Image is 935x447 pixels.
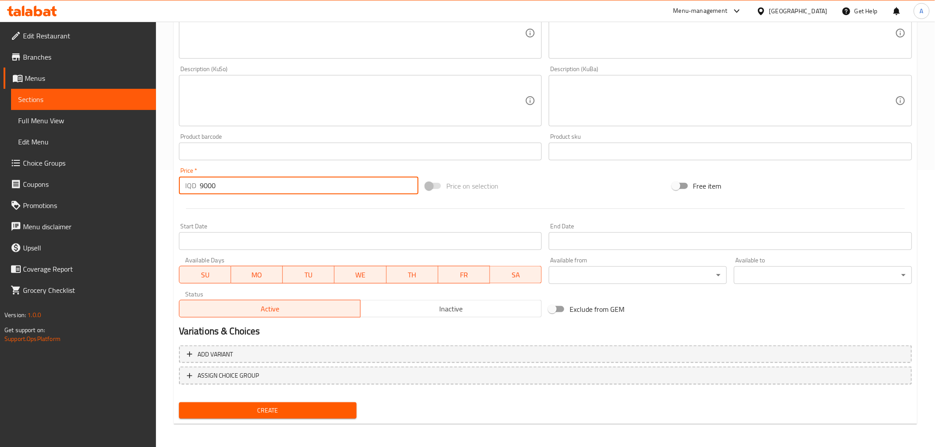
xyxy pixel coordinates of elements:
span: Exclude from GEM [570,304,624,314]
span: 1.0.0 [27,309,41,321]
a: Menu disclaimer [4,216,156,237]
p: IQD [185,180,196,191]
span: Branches [23,52,149,62]
a: Branches [4,46,156,68]
a: Upsell [4,237,156,258]
h2: Variations & Choices [179,325,912,338]
input: Please enter product barcode [179,143,542,160]
span: Upsell [23,242,149,253]
span: Menu disclaimer [23,221,149,232]
a: Grocery Checklist [4,280,156,301]
span: A [920,6,924,16]
div: Menu-management [673,6,728,16]
a: Edit Restaurant [4,25,156,46]
span: Grocery Checklist [23,285,149,295]
span: Create [186,405,350,416]
span: Menus [25,73,149,83]
div: ​ [734,266,912,284]
span: WE [338,269,383,281]
button: Add variant [179,345,912,364]
button: Active [179,300,361,318]
span: Inactive [364,303,538,315]
button: FR [438,266,490,284]
button: Inactive [360,300,542,318]
button: SA [490,266,542,284]
input: Please enter price [200,177,418,194]
span: Edit Restaurant [23,30,149,41]
a: Support.OpsPlatform [4,333,61,345]
button: WE [334,266,386,284]
span: Sections [18,94,149,105]
span: ASSIGN CHOICE GROUP [198,370,259,381]
a: Edit Menu [11,131,156,152]
span: Promotions [23,200,149,211]
div: [GEOGRAPHIC_DATA] [769,6,828,16]
a: Full Menu View [11,110,156,131]
span: MO [235,269,279,281]
span: Coupons [23,179,149,189]
span: Active [183,303,357,315]
span: Free item [693,181,722,191]
span: Full Menu View [18,115,149,126]
button: TH [387,266,438,284]
a: Choice Groups [4,152,156,174]
span: SU [183,269,228,281]
button: Create [179,402,357,419]
span: Price on selection [446,181,498,191]
span: Get support on: [4,324,45,336]
span: TU [286,269,331,281]
a: Coupons [4,174,156,195]
span: Choice Groups [23,158,149,168]
span: SA [494,269,538,281]
span: Edit Menu [18,136,149,147]
div: ​ [549,266,727,284]
button: ASSIGN CHOICE GROUP [179,367,912,385]
button: SU [179,266,231,284]
a: Promotions [4,195,156,216]
span: TH [390,269,435,281]
span: FR [442,269,487,281]
button: MO [231,266,283,284]
input: Please enter product sku [549,143,912,160]
a: Sections [11,89,156,110]
span: Coverage Report [23,264,149,274]
a: Menus [4,68,156,89]
span: Add variant [198,349,233,360]
a: Coverage Report [4,258,156,280]
span: Version: [4,309,26,321]
button: TU [283,266,334,284]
